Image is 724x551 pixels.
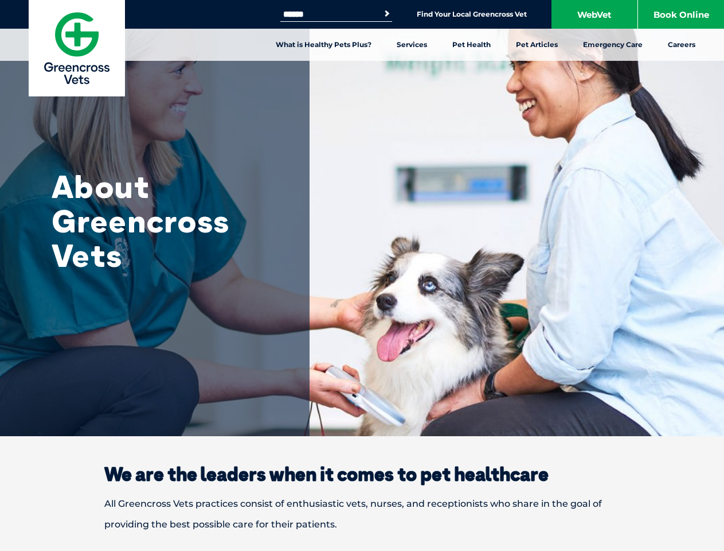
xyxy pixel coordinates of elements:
h1: About Greencross Vets [52,169,281,273]
a: Services [384,29,440,61]
a: Pet Articles [503,29,570,61]
a: Pet Health [440,29,503,61]
strong: We are the leaders when it comes to pet healthcare [104,463,549,486]
a: Emergency Care [570,29,655,61]
button: Search [381,8,393,20]
p: All Greencross Vets practices consist of enthusiastic vets, nurses, and receptionists who share i... [64,494,660,535]
a: Careers [655,29,708,61]
a: What is Healthy Pets Plus? [263,29,384,61]
a: Find Your Local Greencross Vet [417,10,527,19]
